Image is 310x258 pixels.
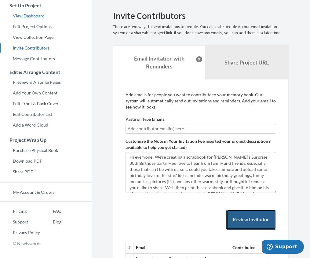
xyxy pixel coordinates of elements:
[128,125,274,132] input: Add contributor email(s) here...
[40,207,61,216] a: FAQ
[126,116,166,122] label: Paste or Type Emails:
[230,242,258,253] th: Contributed
[134,55,184,70] strong: Email Invitation with Reminders
[40,217,61,227] a: Blog
[113,24,289,36] p: There are two ways to send invitations to people. You can invite people via our email invitation ...
[133,242,230,253] th: Email
[113,11,289,21] h2: Invite Contributors
[126,152,276,193] textarea: Hi everyone! We're creating a scrapbook for [PERSON_NAME]'s Surprise 80th Birthday party. He'd lo...
[0,3,92,8] h3: Set Up Project
[224,59,269,66] b: Share Project URL
[262,240,304,255] iframe: Opens a widget where you can chat to one of our agents
[126,138,276,150] label: Customize the Note in Your Invitation (we inserted your project description if available to help ...
[0,137,92,143] h3: Project Wrap Up
[226,210,276,230] button: Review Invitation
[126,92,276,110] p: Add emails for people you want to contribute to your memory book. Our system will automatically s...
[0,69,92,75] h3: Edit & Arrange Content
[126,242,133,253] th: #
